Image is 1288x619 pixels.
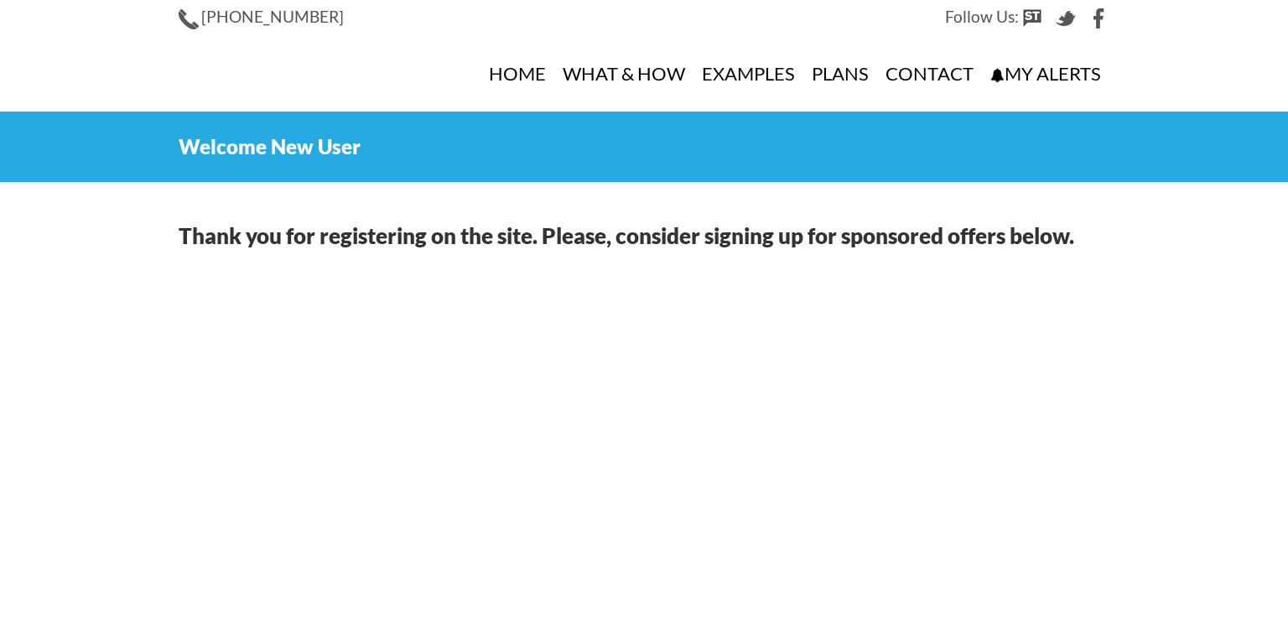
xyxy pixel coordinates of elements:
img: Twitter [1056,8,1076,29]
a: What & How [554,36,693,112]
img: Phone [179,9,199,29]
img: StockTwits [1022,8,1042,29]
span: [PHONE_NUMBER] [201,7,344,26]
a: Plans [803,36,877,112]
span: Follow Us: [945,7,1019,26]
a: Home [480,36,554,112]
a: Examples [693,36,803,112]
a: Contact [877,36,982,112]
a: My Alerts [982,36,1109,112]
h2: Welcome New User [179,137,1109,157]
h2: Thank you for registering on the site. Please, consider signing up for sponsored offers below. [179,224,1109,248]
img: Facebook [1089,8,1109,29]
